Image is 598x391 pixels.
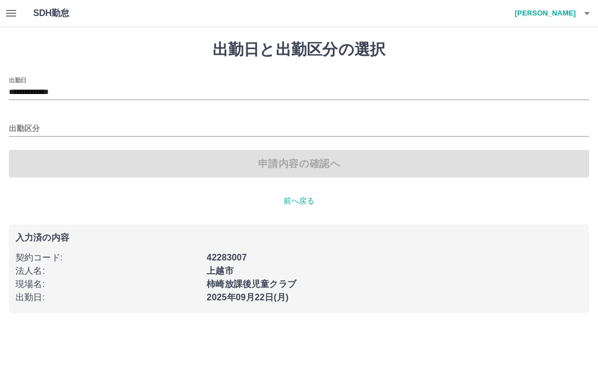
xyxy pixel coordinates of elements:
p: 入力済の内容 [16,233,582,242]
p: 出勤日 : [16,291,200,304]
b: 上越市 [207,266,233,275]
b: 柿崎放課後児童クラブ [207,279,296,289]
p: 前へ戻る [9,195,589,207]
p: 現場名 : [16,278,200,291]
label: 出勤日 [9,76,27,84]
p: 法人名 : [16,264,200,278]
p: 契約コード : [16,251,200,264]
h1: 出勤日と出勤区分の選択 [9,40,589,59]
b: 2025年09月22日(月) [207,293,288,302]
b: 42283007 [207,253,246,262]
